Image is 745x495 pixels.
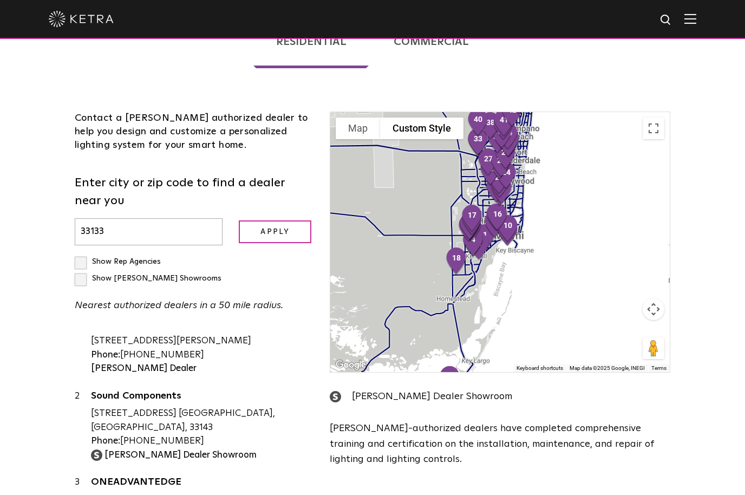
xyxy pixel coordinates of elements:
[473,144,504,181] div: 27
[453,210,485,248] div: 11
[49,11,114,27] img: ketra-logo-2019-white
[456,200,488,238] div: 17
[643,298,664,320] button: Map camera controls
[488,105,520,142] div: 41
[330,391,341,402] img: showroom_icon.png
[455,207,487,245] div: 12
[643,337,664,359] button: Drag Pegman onto the map to open Street View
[253,15,369,68] a: Residential
[91,477,313,491] a: ONEADVANTEDGE
[570,365,645,371] span: Map data ©2025 Google, INEGI
[517,364,563,372] button: Keyboard shortcuts
[333,358,369,372] a: Open this area in Google Maps (opens a new window)
[336,118,380,139] button: Show street map
[75,218,223,246] input: Enter city or zip code
[91,437,120,446] strong: Phone:
[333,358,369,372] img: Google
[91,350,120,360] strong: Phone:
[380,118,463,139] button: Custom Style
[75,316,91,375] div: 1
[91,348,313,362] div: [PHONE_NUMBER]
[462,104,494,142] div: 40
[659,14,673,27] img: search icon
[434,361,466,399] div: 45
[104,451,257,460] strong: [PERSON_NAME] Dealer Showroom
[75,174,313,210] label: Enter city or zip code to find a dealer near you
[441,243,472,281] div: 18
[684,14,696,24] img: Hamburger%20Nav.svg
[91,334,313,348] div: [STREET_ADDRESS][PERSON_NAME]
[454,208,486,246] div: 13
[75,258,161,265] label: Show Rep Agencies
[75,389,91,463] div: 2
[330,389,670,405] div: [PERSON_NAME] Dealer Showroom
[91,434,313,448] div: [PHONE_NUMBER]
[75,112,313,153] div: Contact a [PERSON_NAME] authorized dealer to help you design and customize a personalized lightin...
[482,199,513,237] div: 16
[643,118,664,139] button: Toggle fullscreen view
[486,145,517,183] div: 28
[91,391,313,405] a: Sound Components
[462,123,494,161] div: 33
[651,365,666,371] a: Terms (opens in new tab)
[91,407,313,434] div: [STREET_ADDRESS] [GEOGRAPHIC_DATA], [GEOGRAPHIC_DATA], 33143
[371,15,492,68] a: Commercial
[75,275,221,282] label: Show [PERSON_NAME] Showrooms
[91,364,197,373] strong: [PERSON_NAME] Dealer
[75,298,313,314] p: Nearest authorized dealers in a 50 mile radius.
[330,421,670,467] p: [PERSON_NAME]-authorized dealers have completed comprehensive training and certification on the i...
[91,450,102,461] img: showroom_icon.png
[239,220,311,244] input: Apply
